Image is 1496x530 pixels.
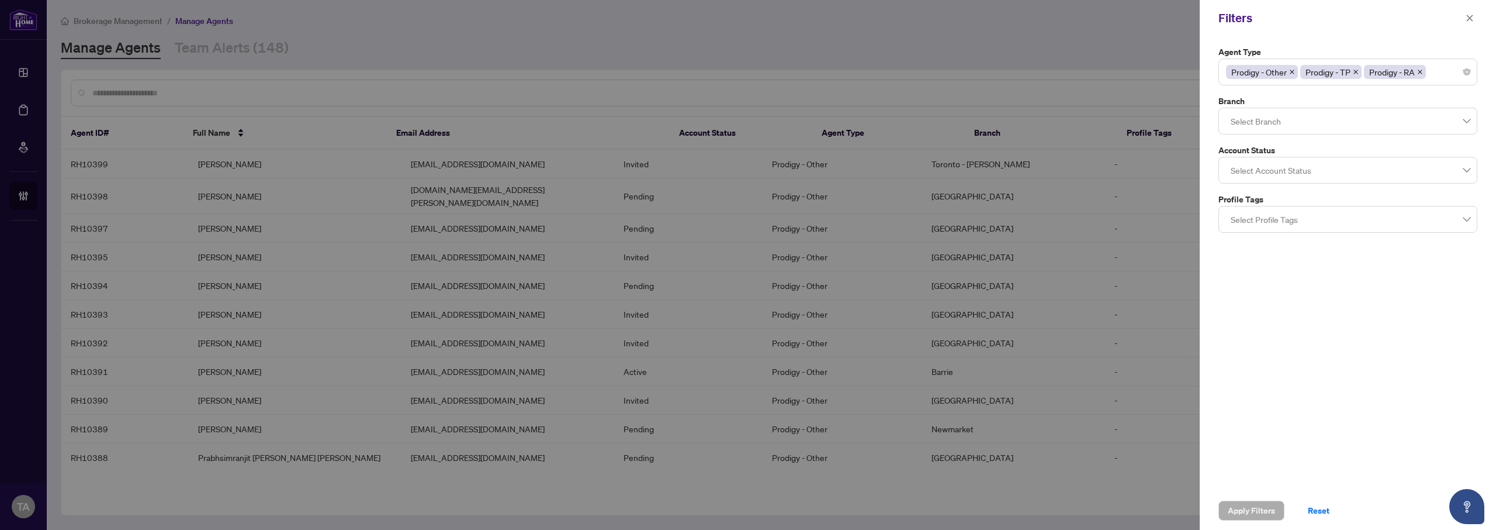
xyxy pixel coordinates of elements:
[1308,501,1329,520] span: Reset
[1231,66,1287,78] span: Prodigy - Other
[1353,69,1359,75] span: close
[1298,501,1339,521] button: Reset
[1218,9,1462,27] div: Filters
[1226,65,1298,79] span: Prodigy - Other
[1218,193,1477,206] label: Profile Tags
[1218,46,1477,58] label: Agent Type
[1466,14,1474,22] span: close
[1218,95,1477,108] label: Branch
[1369,66,1415,78] span: Prodigy - RA
[1463,68,1470,75] span: close-circle
[1305,66,1350,78] span: Prodigy - TP
[1289,69,1295,75] span: close
[1218,144,1477,157] label: Account Status
[1449,489,1484,524] button: Open asap
[1417,69,1423,75] span: close
[1364,65,1426,79] span: Prodigy - RA
[1218,501,1284,521] button: Apply Filters
[1300,65,1362,79] span: Prodigy - TP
